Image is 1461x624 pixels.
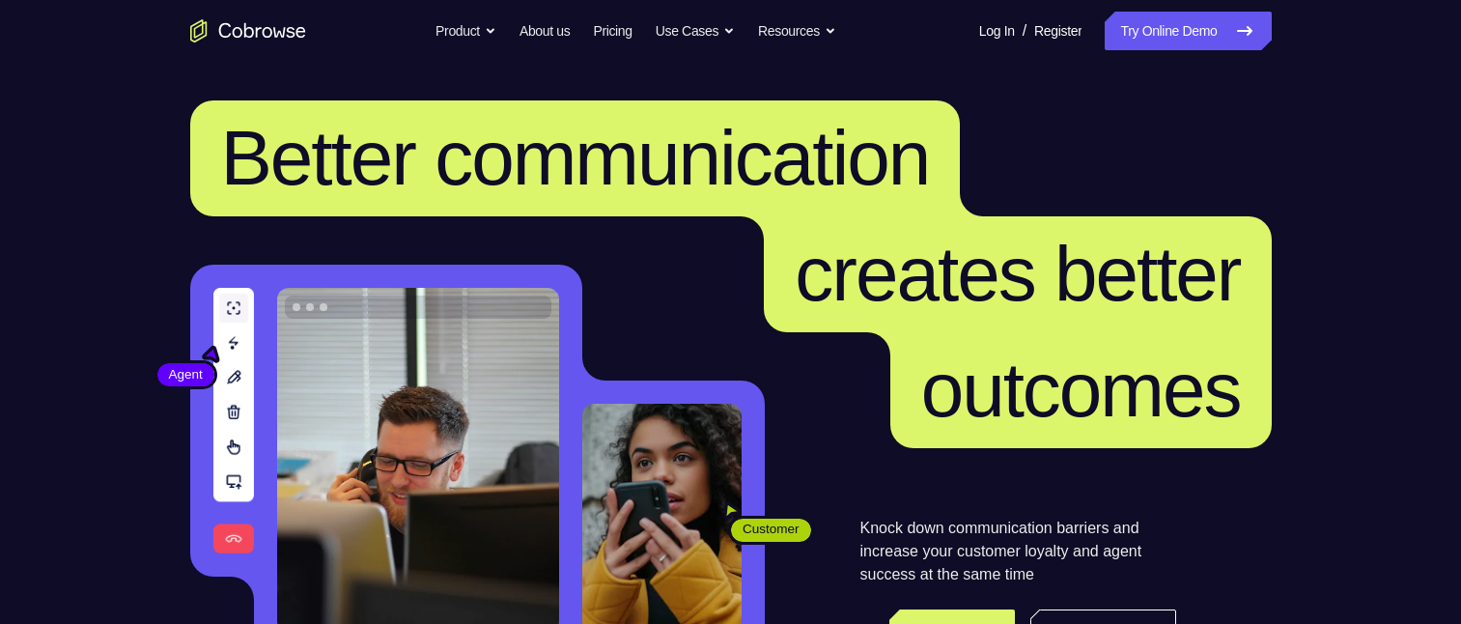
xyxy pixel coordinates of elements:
a: Register [1034,12,1082,50]
p: Knock down communication barriers and increase your customer loyalty and agent success at the sam... [860,517,1176,586]
a: Try Online Demo [1105,12,1271,50]
button: Product [435,12,496,50]
a: About us [520,12,570,50]
span: creates better [795,231,1240,317]
button: Use Cases [656,12,735,50]
button: Resources [758,12,836,50]
a: Log In [979,12,1015,50]
span: / [1023,19,1026,43]
span: outcomes [921,347,1241,433]
a: Pricing [593,12,632,50]
a: Go to the home page [190,19,306,43]
span: Better communication [221,115,930,201]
